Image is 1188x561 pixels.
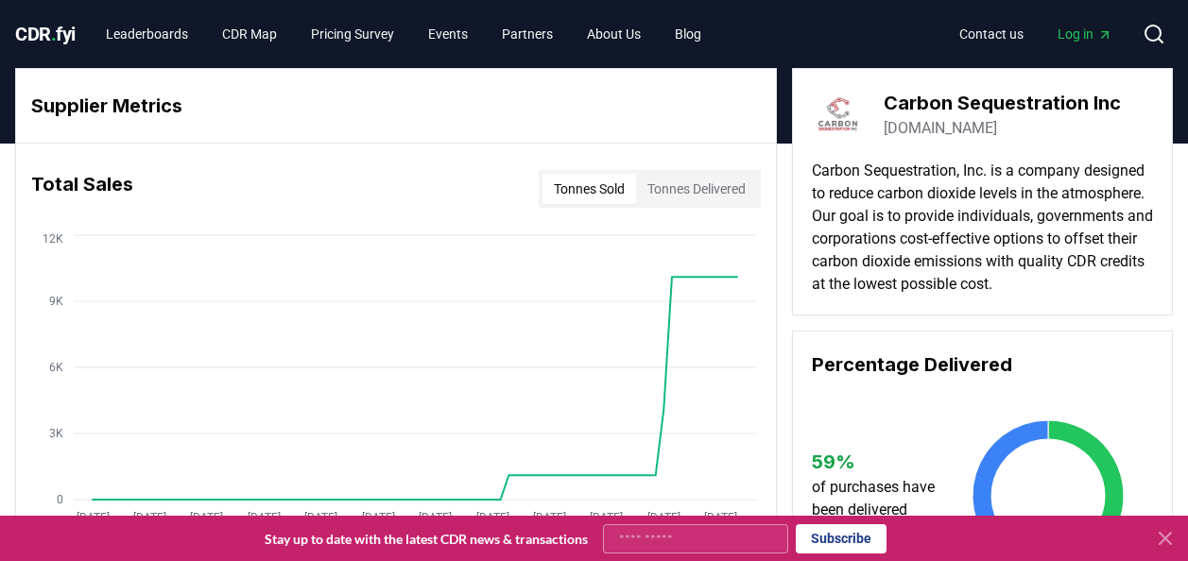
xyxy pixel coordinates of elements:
[533,511,566,524] tspan: [DATE]
[207,17,292,51] a: CDR Map
[43,232,63,246] tspan: 12K
[487,17,568,51] a: Partners
[812,448,946,476] h3: 59 %
[304,511,337,524] tspan: [DATE]
[636,174,757,204] button: Tonnes Delivered
[31,170,133,208] h3: Total Sales
[413,17,483,51] a: Events
[91,17,716,51] nav: Main
[15,21,76,47] a: CDR.fyi
[812,88,865,141] img: Carbon Sequestration Inc-logo
[49,427,63,440] tspan: 3K
[77,511,110,524] tspan: [DATE]
[884,117,997,140] a: [DOMAIN_NAME]
[812,476,946,521] p: of purchases have been delivered
[91,17,203,51] a: Leaderboards
[57,493,63,506] tspan: 0
[660,17,716,51] a: Blog
[944,17,1039,51] a: Contact us
[542,174,636,204] button: Tonnes Sold
[362,511,395,524] tspan: [DATE]
[704,511,737,524] tspan: [DATE]
[49,361,63,374] tspan: 6K
[476,511,509,524] tspan: [DATE]
[15,23,76,45] span: CDR fyi
[647,511,680,524] tspan: [DATE]
[812,160,1153,296] p: Carbon Sequestration, Inc. is a company designed to reduce carbon dioxide levels in the atmospher...
[812,350,1153,379] h3: Percentage Delivered
[1042,17,1128,51] a: Log in
[190,511,223,524] tspan: [DATE]
[944,17,1128,51] nav: Main
[248,511,281,524] tspan: [DATE]
[31,92,761,120] h3: Supplier Metrics
[419,511,452,524] tspan: [DATE]
[296,17,409,51] a: Pricing Survey
[884,89,1121,117] h3: Carbon Sequestration Inc
[1058,25,1112,43] span: Log in
[51,23,57,45] span: .
[49,295,63,308] tspan: 9K
[572,17,656,51] a: About Us
[133,511,166,524] tspan: [DATE]
[590,511,623,524] tspan: [DATE]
